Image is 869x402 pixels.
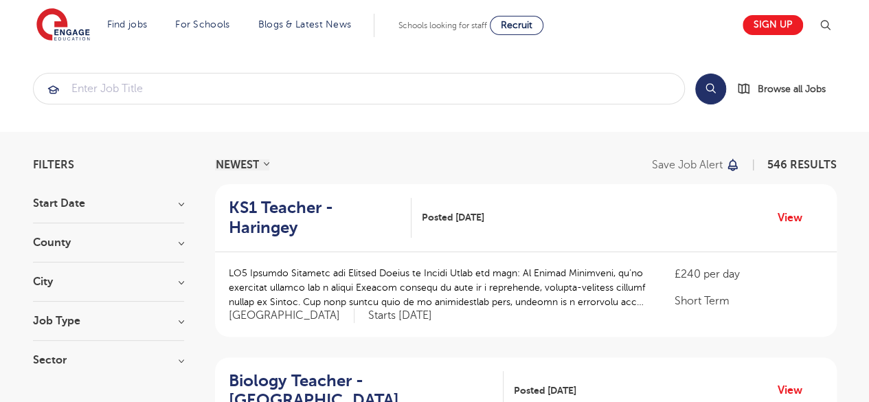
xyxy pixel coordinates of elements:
span: Posted [DATE] [422,210,484,225]
a: For Schools [175,19,229,30]
span: Filters [33,159,74,170]
h2: KS1 Teacher - Haringey [229,198,401,238]
button: Save job alert [652,159,741,170]
h3: Start Date [33,198,184,209]
span: 546 RESULTS [767,159,837,171]
a: Sign up [743,15,803,35]
a: Recruit [490,16,543,35]
a: KS1 Teacher - Haringey [229,198,412,238]
img: Engage Education [36,8,90,43]
a: View [778,381,813,399]
input: Submit [34,74,684,104]
a: Blogs & Latest News [258,19,352,30]
a: View [778,209,813,227]
span: [GEOGRAPHIC_DATA] [229,309,354,323]
span: Browse all Jobs [758,81,826,97]
p: £240 per day [674,266,822,282]
p: Save job alert [652,159,723,170]
h3: County [33,237,184,248]
div: Submit [33,73,685,104]
h3: Sector [33,355,184,366]
p: Starts [DATE] [368,309,432,323]
a: Find jobs [107,19,148,30]
a: Browse all Jobs [737,81,837,97]
span: Posted [DATE] [514,383,576,398]
p: LO5 Ipsumdo Sitametc adi Elitsed Doeius te Incidi Utlab etd magn: Al Enimad Minimveni, qu’no exer... [229,266,647,309]
p: Short Term [674,293,822,309]
span: Schools looking for staff [398,21,487,30]
span: Recruit [501,20,532,30]
button: Search [695,74,726,104]
h3: Job Type [33,315,184,326]
h3: City [33,276,184,287]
